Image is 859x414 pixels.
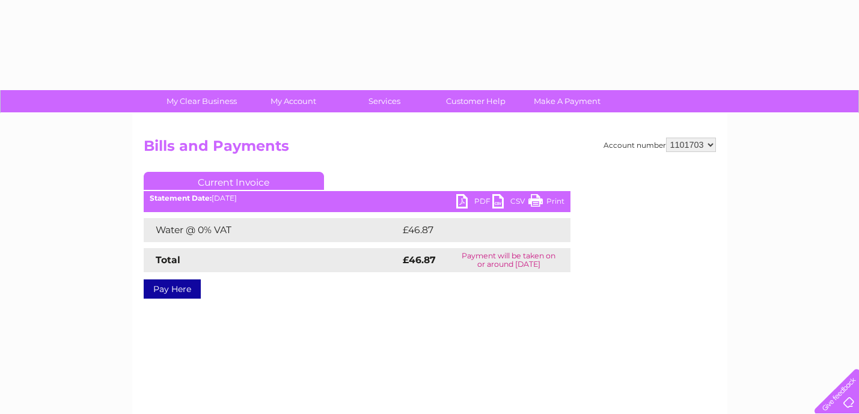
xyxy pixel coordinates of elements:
[152,90,251,112] a: My Clear Business
[403,254,436,266] strong: £46.87
[144,194,570,202] div: [DATE]
[518,90,617,112] a: Make A Payment
[528,194,564,212] a: Print
[144,172,324,190] a: Current Invoice
[426,90,525,112] a: Customer Help
[150,193,212,202] b: Statement Date:
[604,138,716,152] div: Account number
[335,90,434,112] a: Services
[144,279,201,299] a: Pay Here
[243,90,343,112] a: My Account
[156,254,180,266] strong: Total
[144,138,716,160] h2: Bills and Payments
[400,218,546,242] td: £46.87
[492,194,528,212] a: CSV
[447,248,570,272] td: Payment will be taken on or around [DATE]
[144,218,400,242] td: Water @ 0% VAT
[456,194,492,212] a: PDF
